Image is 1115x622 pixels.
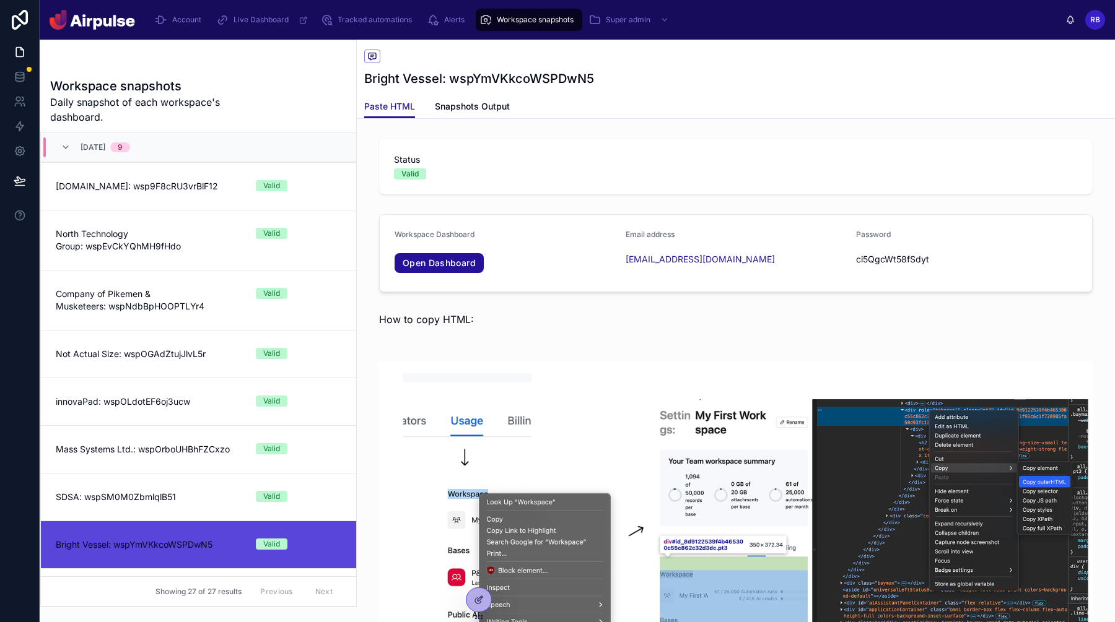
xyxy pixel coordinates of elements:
[41,270,356,330] a: Company of Pikemen & Musketeers: wspNdbBpHOOPTLYr4Valid
[401,168,419,179] div: Valid
[395,253,484,273] a: Open Dashboard
[444,15,465,25] span: Alerts
[379,313,474,326] span: How to copy HTML:
[172,15,201,25] span: Account
[50,95,253,124] span: Daily snapshot of each workspace's dashboard.
[263,538,280,550] div: Valid
[423,9,473,31] a: Alerts
[585,9,675,31] a: Super admin
[118,142,123,152] div: 9
[856,253,1077,266] span: ci5QgcWt58fSdyt
[263,395,280,407] div: Valid
[81,142,105,152] span: [DATE]
[626,253,775,266] a: [EMAIL_ADDRESS][DOMAIN_NAME]
[263,180,280,191] div: Valid
[263,348,280,359] div: Valid
[395,230,474,239] span: Workspace Dashboard
[41,473,356,520] a: SDSA: wspSM0M0ZbmlqlB51Valid
[364,95,415,119] a: Paste HTML
[606,15,650,25] span: Super admin
[263,443,280,454] div: Valid
[50,77,253,95] h1: Workspace snapshots
[56,491,241,503] span: SDSA: wspSM0M0ZbmlqlB51
[364,100,415,113] span: Paste HTML
[234,15,289,25] span: Live Dashboard
[317,9,421,31] a: Tracked automations
[155,587,242,597] span: Showing 27 of 27 results
[41,210,356,270] a: North Technology Group: wspEvCkYQhMH9fHdoValid
[41,568,356,616] a: Lisbon Project: wspsztl57ZmAdt7jtValid
[263,228,280,239] div: Valid
[50,10,135,30] img: App logo
[856,230,891,239] span: Password
[145,6,1065,33] div: scrollable content
[338,15,412,25] span: Tracked automations
[56,395,241,408] span: innovaPad: wspOLdotEF6oj3ucw
[626,230,675,239] span: Email address
[56,228,241,253] span: North Technology Group: wspEvCkYQhMH9fHdo
[56,443,241,456] span: Mass Systems Ltd.: wspOrboUHBhFZCxzo
[41,162,356,210] a: [DOMAIN_NAME]: wsp9F8cRU3vrBlF12Valid
[41,520,356,568] a: Bright Vessel: wspYmVKkcoWSPDwN5Valid
[56,538,241,551] span: Bright Vessel: wspYmVKkcoWSPDwN5
[41,378,356,425] a: innovaPad: wspOLdotEF6oj3ucwValid
[56,348,241,360] span: Not Actual Size: wspOGAdZtujJlvL5r
[56,180,241,192] span: [DOMAIN_NAME]: wsp9F8cRU3vrBlF12
[364,70,594,87] h1: Bright Vessel: wspYmVKkcoWSPDwN5
[151,9,210,31] a: Account
[263,288,280,299] div: Valid
[476,9,582,31] a: Workspace snapshots
[212,9,314,31] a: Live Dashboard
[41,330,356,378] a: Not Actual Size: wspOGAdZtujJlvL5rValid
[263,491,280,502] div: Valid
[435,100,510,113] span: Snapshots Output
[56,288,241,313] span: Company of Pikemen & Musketeers: wspNdbBpHOOPTLYr4
[435,95,510,120] a: Snapshots Output
[41,425,356,473] a: Mass Systems Ltd.: wspOrboUHBhFZCxzoValid
[1090,15,1100,25] span: RB
[497,15,574,25] span: Workspace snapshots
[394,153,1078,166] span: Status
